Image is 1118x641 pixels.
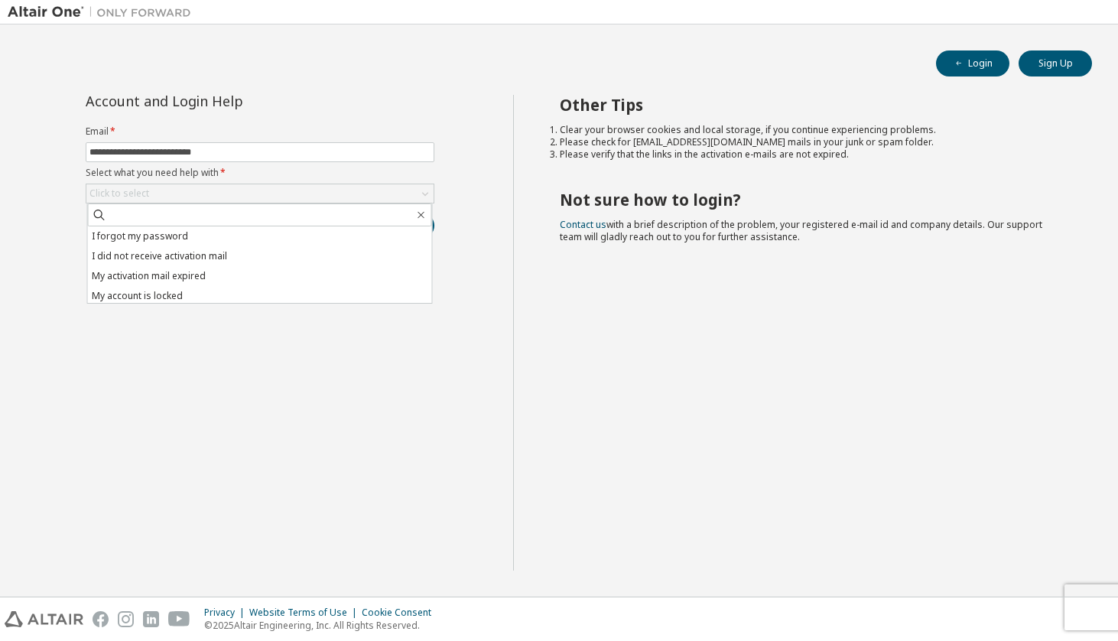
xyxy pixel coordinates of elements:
[249,607,362,619] div: Website Terms of Use
[86,184,434,203] div: Click to select
[560,124,1065,136] li: Clear your browser cookies and local storage, if you continue experiencing problems.
[88,226,432,246] li: I forgot my password
[118,611,134,627] img: instagram.svg
[93,611,109,627] img: facebook.svg
[560,218,1042,243] span: with a brief description of the problem, your registered e-mail id and company details. Our suppo...
[936,50,1009,76] button: Login
[1019,50,1092,76] button: Sign Up
[362,607,440,619] div: Cookie Consent
[143,611,159,627] img: linkedin.svg
[560,95,1065,115] h2: Other Tips
[8,5,199,20] img: Altair One
[86,95,365,107] div: Account and Login Help
[86,167,434,179] label: Select what you need help with
[560,148,1065,161] li: Please verify that the links in the activation e-mails are not expired.
[560,136,1065,148] li: Please check for [EMAIL_ADDRESS][DOMAIN_NAME] mails in your junk or spam folder.
[560,190,1065,210] h2: Not sure how to login?
[168,611,190,627] img: youtube.svg
[204,619,440,632] p: © 2025 Altair Engineering, Inc. All Rights Reserved.
[89,187,149,200] div: Click to select
[560,218,606,231] a: Contact us
[86,125,434,138] label: Email
[204,607,249,619] div: Privacy
[5,611,83,627] img: altair_logo.svg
